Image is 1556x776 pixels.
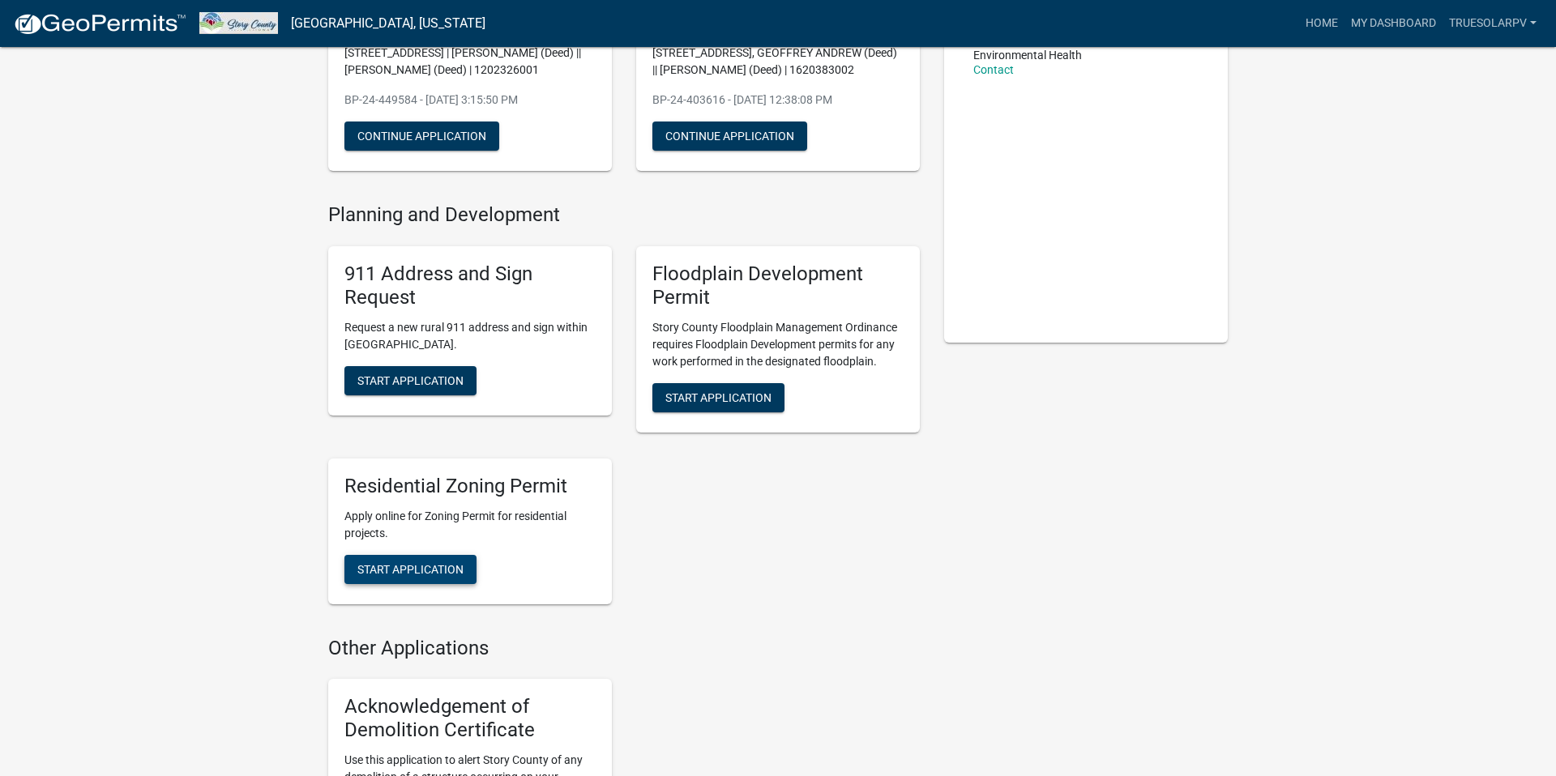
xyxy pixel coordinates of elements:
[652,383,784,412] button: Start Application
[344,508,596,542] p: Apply online for Zoning Permit for residential projects.
[199,12,278,34] img: Story County, Iowa
[652,122,807,151] button: Continue Application
[973,63,1014,76] a: Contact
[652,92,904,109] p: BP-24-403616 - [DATE] 12:38:08 PM
[357,562,464,575] span: Start Application
[344,695,596,742] h5: Acknowledgement of Demolition Certificate
[652,319,904,370] p: Story County Floodplain Management Ordinance requires Floodplain Development permits for any work...
[344,555,477,584] button: Start Application
[1443,8,1543,39] a: TrueSolarPV
[1344,8,1443,39] a: My Dashboard
[652,45,904,79] p: [STREET_ADDRESS], GEOFFREY ANDREW (Deed) || [PERSON_NAME] (Deed) | 1620383002
[357,373,464,386] span: Start Application
[665,390,772,403] span: Start Application
[344,366,477,395] button: Start Application
[344,319,596,353] p: Request a new rural 911 address and sign within [GEOGRAPHIC_DATA].
[291,10,485,37] a: [GEOGRAPHIC_DATA], [US_STATE]
[344,475,596,498] h5: Residential Zoning Permit
[328,637,920,660] h4: Other Applications
[344,92,596,109] p: BP-24-449584 - [DATE] 3:15:50 PM
[1299,8,1344,39] a: Home
[344,45,596,79] p: [STREET_ADDRESS] | [PERSON_NAME] (Deed) || [PERSON_NAME] (Deed) | 1202326001
[344,262,596,309] h5: 911 Address and Sign Request
[344,122,499,151] button: Continue Application
[973,49,1082,61] p: Environmental Health
[652,262,904,309] h5: Floodplain Development Permit
[328,203,920,227] h4: Planning and Development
